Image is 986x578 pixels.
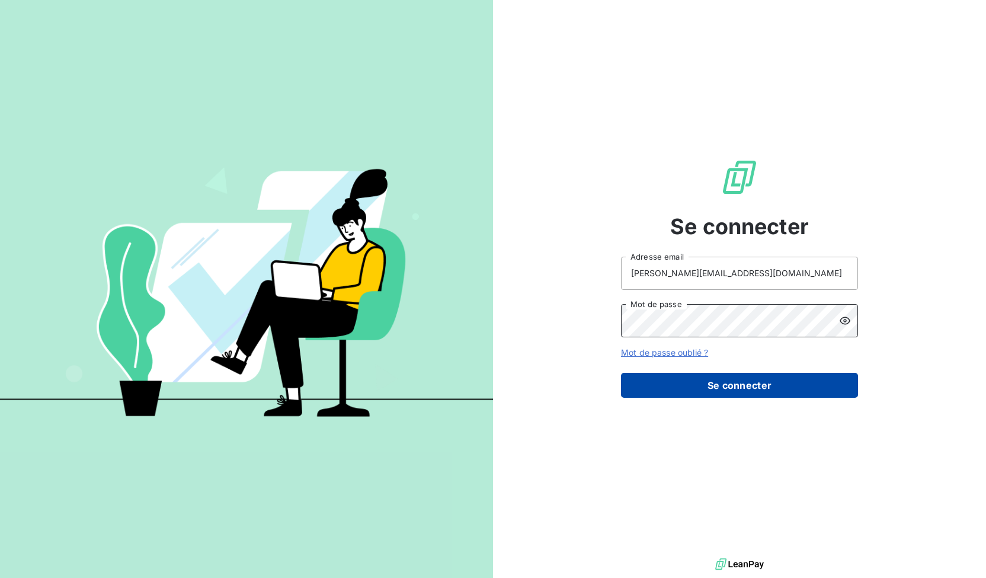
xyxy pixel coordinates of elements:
[621,347,708,357] a: Mot de passe oublié ?
[621,257,858,290] input: placeholder
[670,210,809,242] span: Se connecter
[621,373,858,398] button: Se connecter
[715,555,764,573] img: logo
[721,158,758,196] img: Logo LeanPay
